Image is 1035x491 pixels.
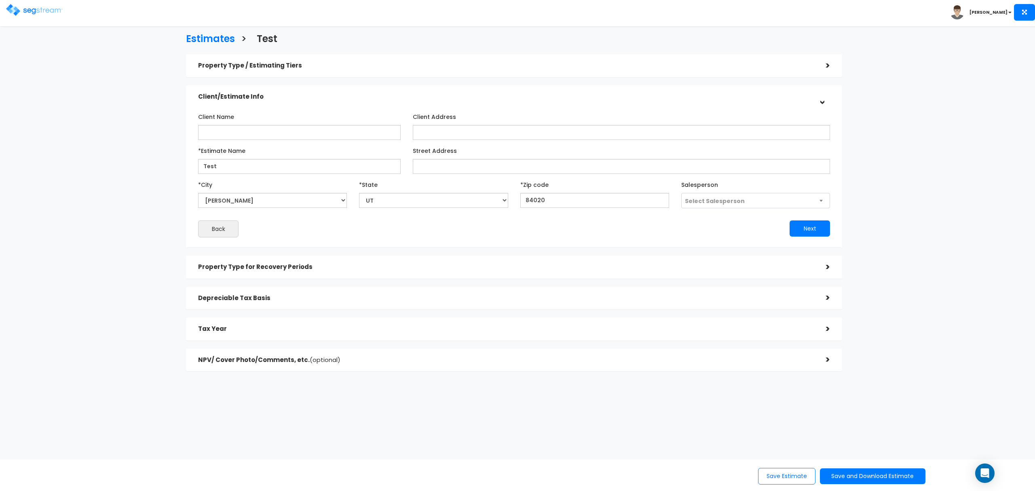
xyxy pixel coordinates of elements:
label: *Estimate Name [198,144,245,155]
b: [PERSON_NAME] [970,9,1008,15]
button: Save and Download Estimate [820,468,925,484]
a: Estimates [180,25,235,50]
div: > [814,261,830,273]
label: Street Address [413,144,457,155]
label: *State [359,178,378,189]
label: *Zip code [520,178,549,189]
label: Client Name [198,110,234,121]
img: avatar.png [950,5,964,19]
span: (optional) [310,356,340,364]
button: Save Estimate [758,468,815,485]
label: *City [198,178,212,189]
span: Select Salesperson [685,197,745,205]
div: Open Intercom Messenger [975,463,995,483]
h5: Property Type / Estimating Tiers [198,62,814,69]
div: > [815,89,828,105]
img: logo.png [6,4,63,16]
div: > [814,323,830,335]
h3: Estimates [186,34,235,46]
button: Back [198,220,239,237]
div: > [814,292,830,304]
h5: Depreciable Tax Basis [198,295,814,302]
h3: Test [257,34,277,46]
label: Client Address [413,110,456,121]
button: Next [790,220,830,237]
div: > [814,59,830,72]
a: Test [251,25,277,50]
h5: Client/Estimate Info [198,93,814,100]
h3: > [241,34,247,46]
h5: NPV/ Cover Photo/Comments, etc. [198,357,814,364]
div: > [814,353,830,366]
label: Salesperson [681,178,718,189]
h5: Property Type for Recovery Periods [198,264,814,271]
h5: Tax Year [198,326,814,332]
